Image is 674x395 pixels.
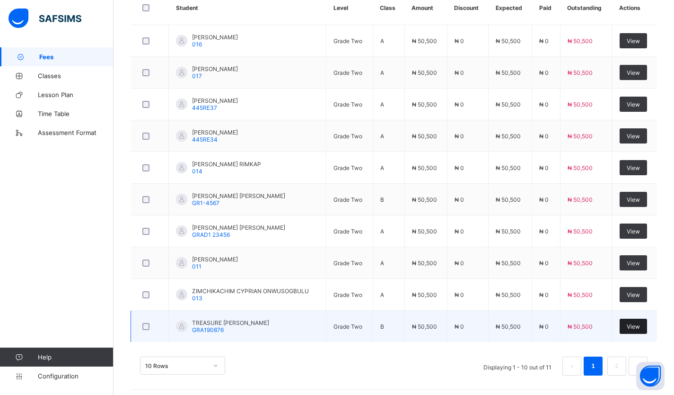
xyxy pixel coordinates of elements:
span: View [627,37,640,45]
span: ₦ 50,500 [412,228,437,235]
span: View [627,260,640,267]
span: Grade Two [333,196,362,203]
button: Open asap [636,362,665,390]
span: GRA190876 [192,326,224,333]
span: ₦ 50,500 [496,260,521,267]
span: ₦ 50,500 [496,164,521,171]
span: ZIMCHIKACHIM CYPRIAN ONWUSOGBULU [192,287,309,295]
span: ₦ 50,500 [412,291,437,298]
span: ₦ 50,500 [412,37,437,45]
span: A [380,260,384,267]
span: View [627,101,640,108]
span: GR1-4567 [192,199,219,206]
span: ₦ 0 [539,69,549,76]
span: Help [38,353,113,361]
span: Fees [39,53,114,61]
span: Grade Two [333,69,362,76]
span: ₦ 50,500 [412,164,437,171]
span: ₦ 50,500 [496,196,521,203]
span: 011 [192,263,201,270]
span: ₦ 50,500 [496,323,521,330]
span: [PERSON_NAME] [192,65,238,72]
span: 013 [192,295,202,302]
span: ₦ 50,500 [496,228,521,235]
span: View [627,164,640,171]
span: ₦ 0 [539,133,549,140]
span: ₦ 0 [455,260,464,267]
span: [PERSON_NAME] [192,256,238,263]
span: ₦ 0 [455,133,464,140]
span: ₦ 50,500 [568,37,593,45]
span: ₦ 0 [455,323,464,330]
span: Time Table [38,110,114,117]
span: ₦ 50,500 [568,196,593,203]
span: ₦ 0 [455,291,464,298]
span: ₦ 0 [539,323,549,330]
span: ₦ 0 [455,37,464,45]
span: ₦ 50,500 [412,133,437,140]
span: ₦ 50,500 [568,323,593,330]
span: ₦ 0 [539,101,549,108]
span: Assessment Format [38,129,114,136]
span: [PERSON_NAME] [192,129,238,136]
span: ₦ 50,500 [496,291,521,298]
span: Grade Two [333,228,362,235]
span: ₦ 0 [539,164,549,171]
span: A [380,228,384,235]
span: Grade Two [333,260,362,267]
span: A [380,291,384,298]
span: Lesson Plan [38,91,114,99]
span: Classes [38,72,114,80]
span: ₦ 0 [455,196,464,203]
span: ₦ 50,500 [412,323,437,330]
button: prev page [562,357,581,376]
span: ₦ 50,500 [568,69,593,76]
span: ₦ 50,500 [496,133,521,140]
span: ₦ 50,500 [412,260,437,267]
span: [PERSON_NAME] [192,97,238,104]
span: ₦ 0 [455,101,464,108]
span: ₦ 50,500 [412,101,437,108]
li: Displaying 1 - 10 out of 11 [476,357,559,376]
span: A [380,133,384,140]
span: [PERSON_NAME] [PERSON_NAME] [192,192,285,199]
span: Grade Two [333,164,362,171]
span: 017 [192,72,202,80]
span: ₦ 50,500 [412,196,437,203]
span: ₦ 0 [539,260,549,267]
span: ₦ 50,500 [568,228,593,235]
li: 2 [607,357,626,376]
span: ₦ 0 [539,37,549,45]
span: Configuration [38,372,113,380]
span: ₦ 50,500 [496,101,521,108]
div: 10 Rows [145,362,208,369]
span: 445RE34 [192,136,218,143]
span: 445RE37 [192,104,217,111]
span: GRAD1 23456 [192,231,230,238]
li: 上一页 [562,357,581,376]
a: 1 [588,360,597,372]
span: Grade Two [333,37,362,45]
span: ₦ 0 [455,164,464,171]
span: [PERSON_NAME] [PERSON_NAME] [192,224,285,231]
span: ₦ 50,500 [412,69,437,76]
span: ₦ 50,500 [496,69,521,76]
span: A [380,101,384,108]
span: B [380,196,384,203]
span: A [380,37,384,45]
span: ₦ 50,500 [568,164,593,171]
img: safsims [9,9,81,28]
span: ₦ 0 [455,69,464,76]
span: Grade Two [333,323,362,330]
span: ₦ 50,500 [568,291,593,298]
span: ₦ 50,500 [568,260,593,267]
span: A [380,164,384,171]
span: View [627,228,640,235]
span: ₦ 0 [539,291,549,298]
button: next page [629,357,648,376]
a: 2 [612,360,621,372]
span: 014 [192,168,202,175]
span: ₦ 0 [455,228,464,235]
span: Grade Two [333,133,362,140]
span: B [380,323,384,330]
